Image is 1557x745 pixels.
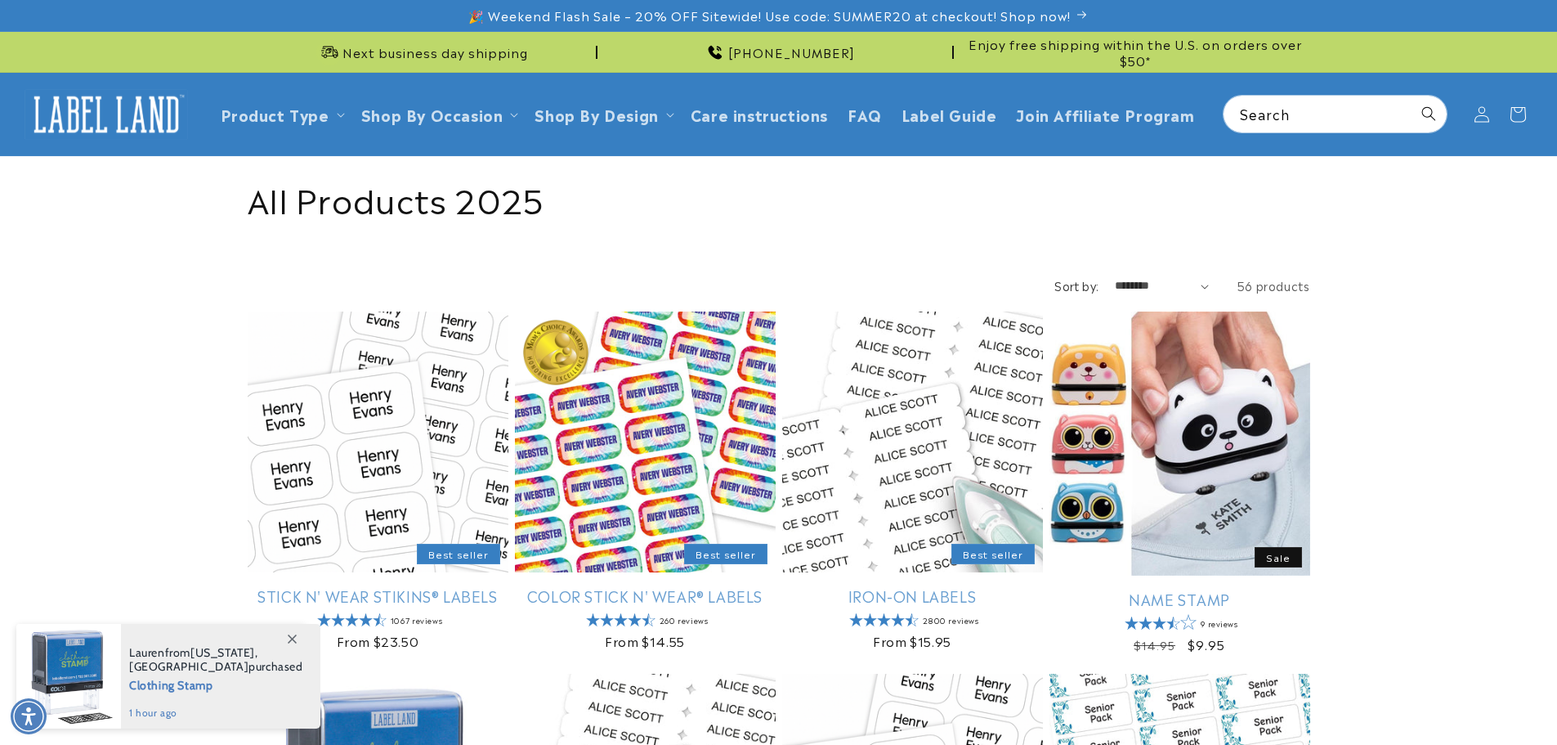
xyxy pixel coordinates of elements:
a: Name Stamp [1049,590,1310,608]
span: Care instructions [691,105,828,123]
div: Announcement [960,32,1310,72]
a: Shop By Design [535,103,658,125]
span: Shop By Occasion [361,105,503,123]
div: Announcement [248,32,597,72]
div: Announcement [604,32,954,72]
span: [US_STATE] [190,645,255,660]
a: Care instructions [681,95,838,133]
span: Lauren [129,645,165,660]
span: [PHONE_NUMBER] [728,44,855,61]
span: 🎉 Weekend Flash Sale – 20% OFF Sitewide! Use code: SUMMER20 at checkout! Shop now! [468,7,1071,24]
h1: All Products 2025 [248,177,1310,219]
a: Color Stick N' Wear® Labels [515,586,776,605]
span: Join Affiliate Program [1016,105,1194,123]
span: Next business day shipping [342,44,528,61]
a: Label Guide [892,95,1007,133]
a: Iron-On Labels [782,586,1043,605]
span: [GEOGRAPHIC_DATA] [129,659,248,674]
span: FAQ [848,105,882,123]
span: Label Guide [902,105,997,123]
a: Label Land [19,83,195,146]
span: 56 products [1237,277,1310,294]
iframe: Gorgias live chat messenger [1394,675,1541,729]
label: Sort by: [1054,277,1098,294]
summary: Shop By Occasion [351,95,526,133]
div: Accessibility Menu [11,698,47,734]
summary: Shop By Design [525,95,680,133]
a: Product Type [221,103,329,125]
a: Join Affiliate Program [1006,95,1204,133]
button: Search [1411,96,1447,132]
a: Stick N' Wear Stikins® Labels [248,586,508,605]
a: FAQ [838,95,892,133]
span: Enjoy free shipping within the U.S. on orders over $50* [960,36,1310,68]
summary: Product Type [211,95,351,133]
img: Label Land [25,89,188,140]
span: from , purchased [129,646,303,674]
